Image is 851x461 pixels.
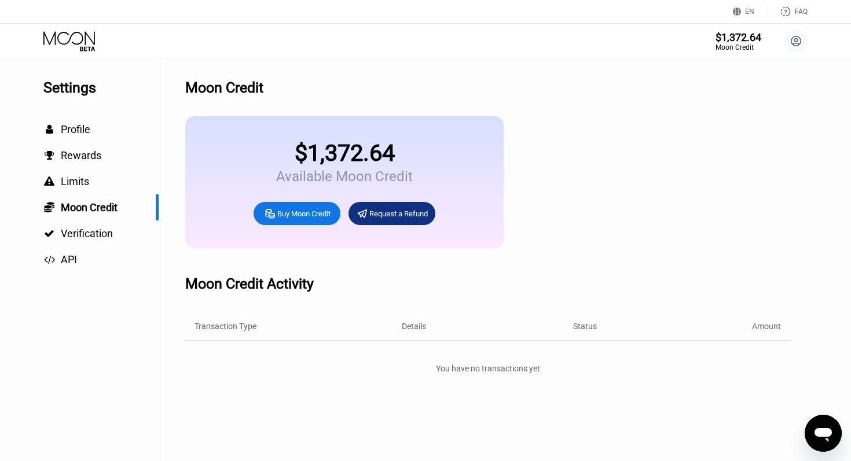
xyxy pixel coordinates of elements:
[276,139,413,167] div: $1,372.64
[716,31,761,43] div: $1,372.64
[768,6,808,17] div: FAQ
[276,168,413,185] div: Available Moon Credit
[44,201,54,213] span: 
[573,322,597,331] div: Status
[61,201,118,213] span: Moon Credit
[44,176,54,187] span: 
[43,176,55,187] div: 
[254,202,340,225] div: Buy Moon Credit
[752,322,781,331] div: Amount
[43,124,55,135] div: 
[195,322,256,331] div: Transaction Type
[733,6,768,17] div: EN
[745,8,754,16] div: EN
[185,79,263,96] div: Moon Credit
[43,150,55,161] div: 
[43,255,55,265] div: 
[43,201,55,213] div: 
[716,31,761,51] div: $1,372.64Moon Credit
[402,322,426,331] div: Details
[349,202,435,225] div: Request a Refund
[185,275,314,292] div: Moon Credit Activity
[716,43,761,51] div: Moon Credit
[277,209,331,219] div: Buy Moon Credit
[369,209,428,219] div: Request a Refund
[805,415,842,452] iframe: Кнопка запуска окна обмена сообщениями
[43,79,159,96] div: Settings
[43,228,55,239] div: 
[46,124,53,135] span: 
[61,227,113,239] span: Verification
[45,150,54,161] span: 
[44,255,55,265] span: 
[44,228,54,239] span: 
[61,253,77,265] span: API
[61,175,89,187] span: Limits
[795,8,808,16] div: FAQ
[61,149,101,161] span: Rewards
[185,358,790,379] div: You have no transactions yet
[61,123,90,135] span: Profile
